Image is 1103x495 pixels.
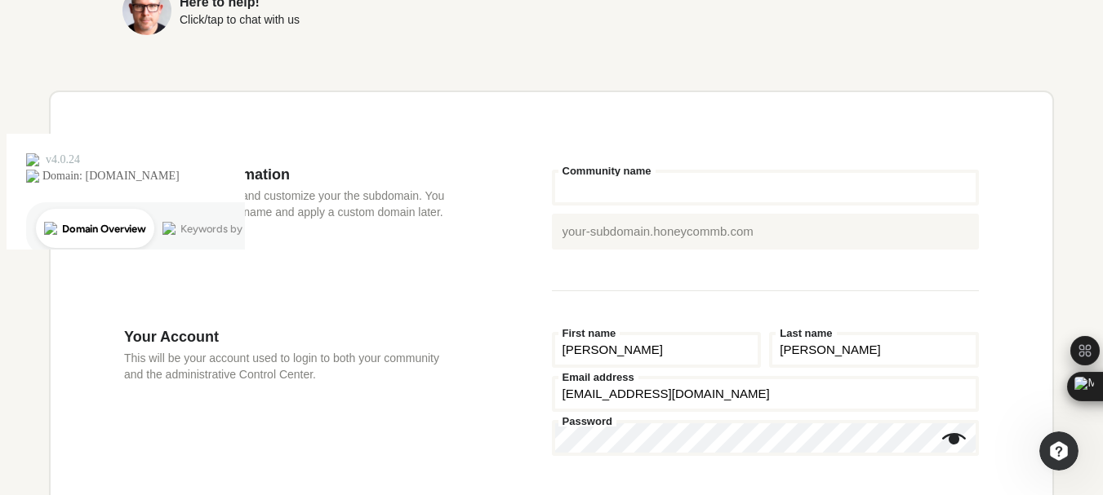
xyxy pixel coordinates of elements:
div: Click/tap to chat with us [180,14,300,25]
label: First name [558,328,620,338]
img: logo_orange.svg [26,26,39,39]
div: Domain Overview [62,96,146,107]
div: Keywords by Traffic [180,96,275,107]
label: Community name [558,166,656,176]
input: First name [552,332,762,368]
input: Community name [552,170,980,206]
label: Email address [558,372,638,382]
p: This will be your account used to login to both your community and the administrative Control Cen... [124,350,454,382]
label: Password [558,416,616,426]
iframe: Intercom live chat [1039,431,1079,471]
div: Domain: [DOMAIN_NAME] [42,42,180,55]
div: v 4.0.24 [46,26,80,39]
input: your-subdomain.honeycommb.com [552,214,980,250]
h3: Your Account [124,328,454,346]
img: tab_keywords_by_traffic_grey.svg [162,95,176,108]
img: tab_domain_overview_orange.svg [44,95,57,108]
input: Last name [769,332,979,368]
img: website_grey.svg [26,42,39,55]
button: Show password [942,426,967,451]
h3: Community Information [124,166,454,183]
p: Name your community and customize your the subdomain. You can always change the name and apply a ... [124,188,454,220]
label: Last name [776,328,836,338]
p: Honeycommb: Getting started and what you get in 49 seconds [589,30,981,42]
input: Email address [552,376,980,412]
